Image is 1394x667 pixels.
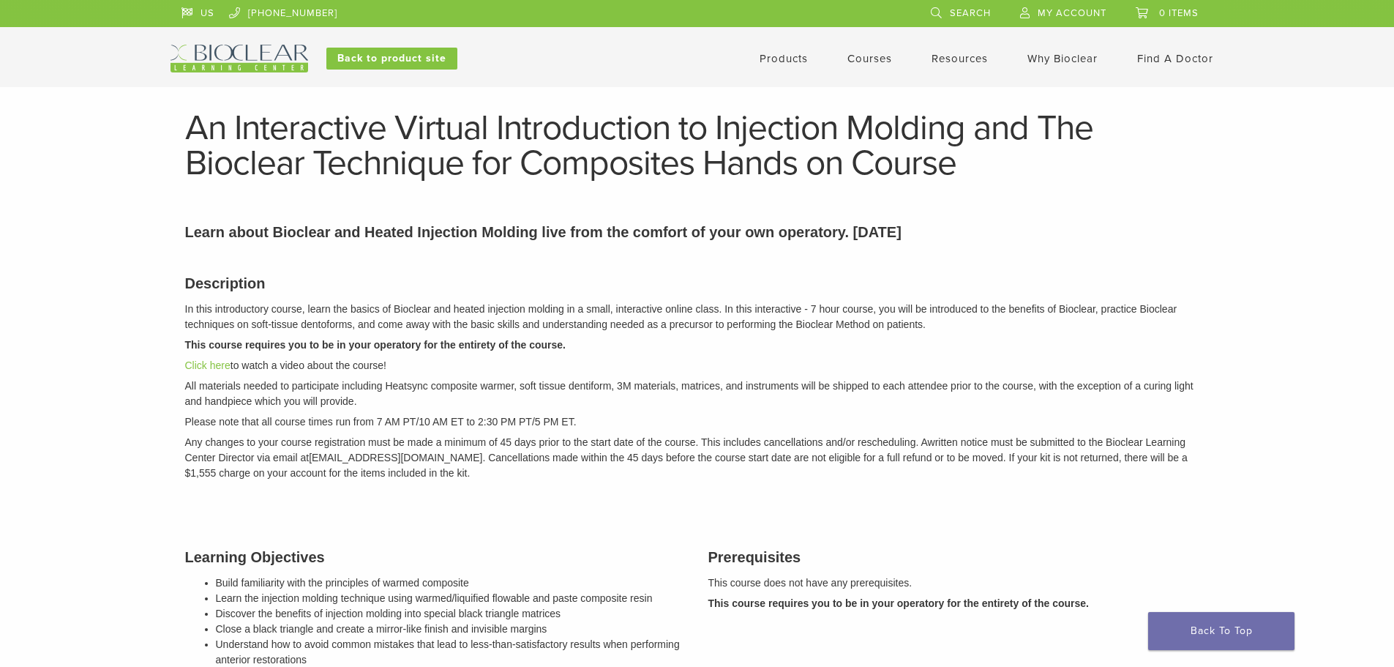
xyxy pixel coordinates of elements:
p: In this introductory course, learn the basics of Bioclear and heated injection molding in a small... [185,302,1210,332]
h3: Learning Objectives [185,546,686,568]
a: Courses [847,52,892,65]
li: Close a black triangle and create a mirror-like finish and invisible margins [216,622,686,637]
a: Back to product site [326,48,457,70]
span: My Account [1038,7,1106,19]
a: Resources [932,52,988,65]
h3: Description [185,272,1210,294]
span: Search [950,7,991,19]
img: Bioclear [170,45,308,72]
p: This course does not have any prerequisites. [708,575,1210,591]
p: Learn about Bioclear and Heated Injection Molding live from the comfort of your own operatory. [D... [185,221,1210,243]
strong: This course requires you to be in your operatory for the entirety of the course. [708,597,1089,609]
span: Any changes to your course registration must be made a minimum of 45 days prior to the start date... [185,436,928,448]
a: Click here [185,359,231,371]
em: written notice must be submitted to the Bioclear Learning Center Director via email at [EMAIL_ADD... [185,436,1188,479]
a: Products [760,52,808,65]
a: Find A Doctor [1137,52,1213,65]
h3: Prerequisites [708,546,1210,568]
li: Build familiarity with the principles of warmed composite [216,575,686,591]
h1: An Interactive Virtual Introduction to Injection Molding and The Bioclear Technique for Composite... [185,111,1210,181]
p: Please note that all course times run from 7 AM PT/10 AM ET to 2:30 PM PT/5 PM ET. [185,414,1210,430]
span: 0 items [1159,7,1199,19]
a: Back To Top [1148,612,1294,650]
strong: This course requires you to be in your operatory for the entirety of the course. [185,339,566,351]
p: to watch a video about the course! [185,358,1210,373]
a: Why Bioclear [1027,52,1098,65]
li: Learn the injection molding technique using warmed/liquified flowable and paste composite resin [216,591,686,606]
p: All materials needed to participate including Heatsync composite warmer, soft tissue dentiform, 3... [185,379,1210,409]
li: Discover the benefits of injection molding into special black triangle matrices [216,606,686,622]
